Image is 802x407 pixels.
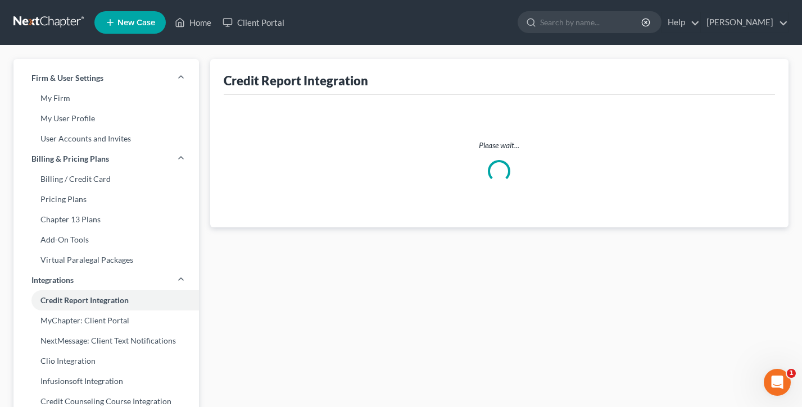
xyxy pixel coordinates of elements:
span: Firm & User Settings [31,72,103,84]
a: Home [169,12,217,33]
a: Billing & Pricing Plans [13,149,199,169]
a: Integrations [13,270,199,290]
a: Infusionsoft Integration [13,371,199,391]
a: Firm & User Settings [13,68,199,88]
input: Search by name... [540,12,643,33]
a: [PERSON_NAME] [701,12,788,33]
iframe: Intercom live chat [764,369,791,396]
a: User Accounts and Invites [13,129,199,149]
a: Credit Report Integration [13,290,199,310]
a: Clio Integration [13,351,199,371]
span: Billing & Pricing Plans [31,153,109,164]
p: Please wait... [233,140,766,151]
div: Credit Report Integration [224,72,368,89]
a: Client Portal [217,12,290,33]
span: New Case [117,19,155,27]
a: Virtual Paralegal Packages [13,250,199,270]
a: My User Profile [13,108,199,129]
a: Add-On Tools [13,230,199,250]
a: NextMessage: Client Text Notifications [13,331,199,351]
a: Pricing Plans [13,189,199,209]
span: 1 [787,369,796,378]
a: Billing / Credit Card [13,169,199,189]
span: Integrations [31,275,74,286]
a: Help [662,12,700,33]
a: Chapter 13 Plans [13,209,199,230]
a: MyChapter: Client Portal [13,310,199,331]
a: My Firm [13,88,199,108]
